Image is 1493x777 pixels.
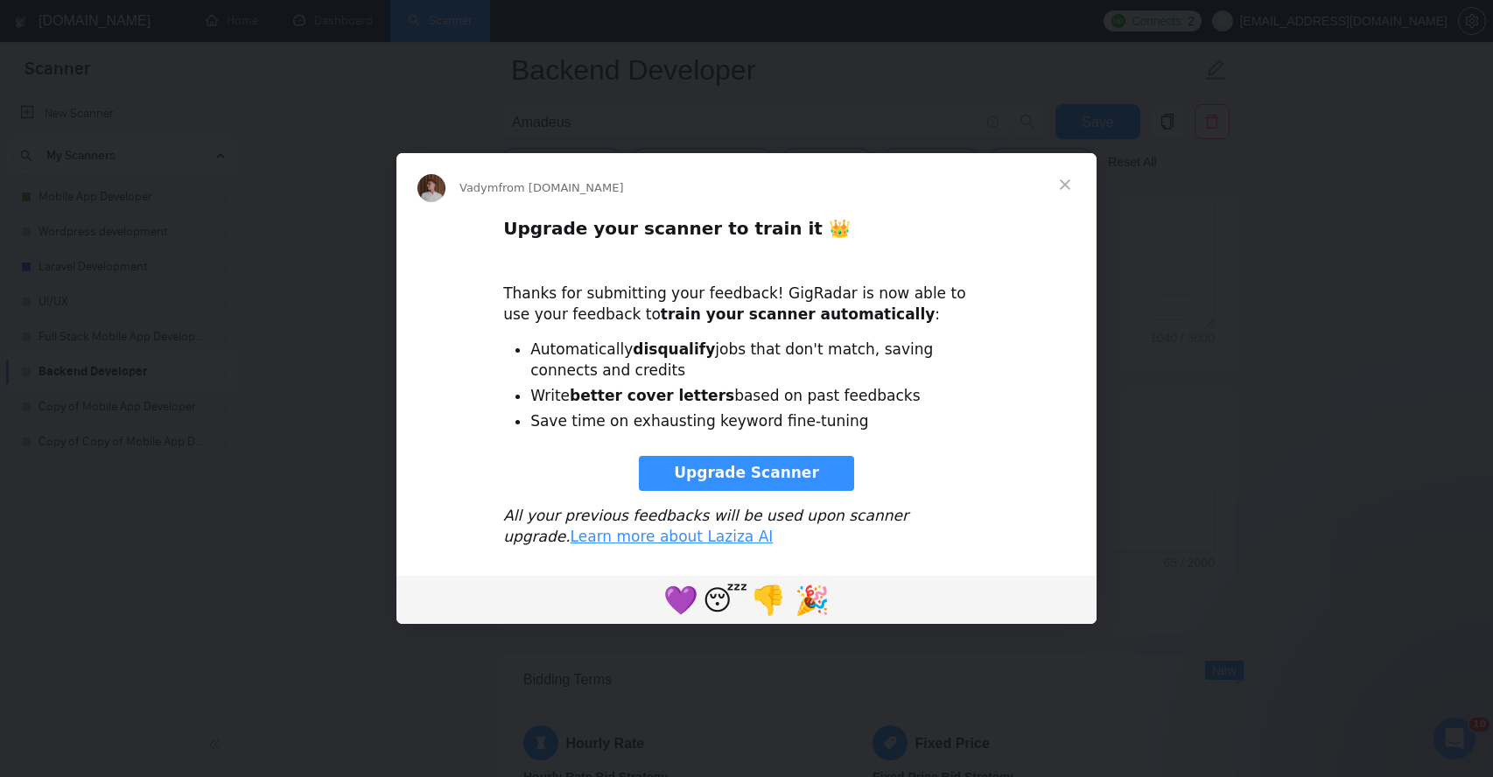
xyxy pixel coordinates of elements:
span: Vadym [459,181,498,194]
span: 😴 [703,584,747,617]
i: All your previous feedbacks will be used upon scanner upgrade. [503,507,908,545]
img: Profile image for Vadym [417,174,445,202]
li: Write based on past feedbacks [530,386,990,407]
span: Upgrade Scanner [674,464,819,481]
span: Close [1034,153,1097,216]
b: Upgrade your scanner to train it 👑 [503,218,851,239]
span: 💜 [663,584,698,617]
span: tada reaction [790,578,834,620]
a: Upgrade Scanner [639,456,854,491]
li: Automatically jobs that don't match, saving connects and credits [530,339,990,381]
span: purple heart reaction [659,578,703,620]
b: disqualify [633,340,715,358]
span: sleeping reaction [703,578,746,620]
li: Save time on exhausting keyword fine-tuning [530,411,990,432]
span: 👎 [751,584,786,617]
a: Learn more about Laziza AI [571,528,774,545]
span: 🎉 [795,584,830,617]
span: 1 reaction [746,578,790,620]
b: train your scanner automatically [661,305,936,323]
div: Thanks for submitting your feedback! GigRadar is now able to use your feedback to : [503,262,990,325]
b: better cover letters [570,387,734,404]
span: from [DOMAIN_NAME] [498,181,623,194]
